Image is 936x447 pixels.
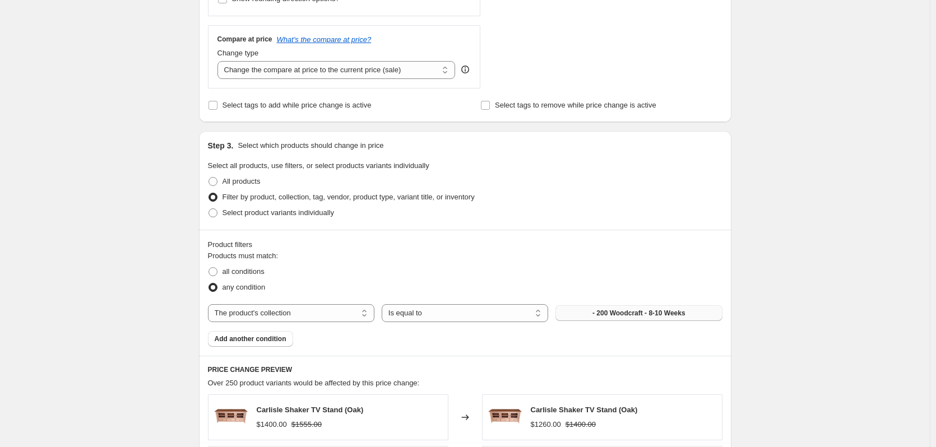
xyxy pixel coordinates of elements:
[215,334,286,343] span: Add another condition
[277,35,372,44] button: What's the compare at price?
[223,177,261,185] span: All products
[223,267,265,276] span: all conditions
[208,331,293,347] button: Add another condition
[217,35,272,44] h3: Compare at price
[291,419,322,430] strike: $1555.00
[223,193,475,201] span: Filter by product, collection, tag, vendor, product type, variant title, or inventory
[495,101,656,109] span: Select tags to remove while price change is active
[592,309,685,318] span: - 200 Woodcraft - 8-10 Weeks
[531,419,561,430] div: $1260.00
[223,101,372,109] span: Select tags to add while price change is active
[257,419,287,430] div: $1400.00
[223,283,266,291] span: any condition
[531,406,638,414] span: Carlisle Shaker TV Stand (Oak)
[257,406,364,414] span: Carlisle Shaker TV Stand (Oak)
[223,208,334,217] span: Select product variants individually
[555,305,722,321] button: - 200 Woodcraft - 8-10 Weeks
[217,49,259,57] span: Change type
[566,419,596,430] strike: $1400.00
[214,401,248,434] img: CarlisleShakerTVStand_80x.png
[208,252,279,260] span: Products must match:
[208,239,722,250] div: Product filters
[238,140,383,151] p: Select which products should change in price
[208,379,420,387] span: Over 250 product variants would be affected by this price change:
[460,64,471,75] div: help
[208,365,722,374] h6: PRICE CHANGE PREVIEW
[488,401,522,434] img: CarlisleShakerTVStand_80x.png
[208,161,429,170] span: Select all products, use filters, or select products variants individually
[208,140,234,151] h2: Step 3.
